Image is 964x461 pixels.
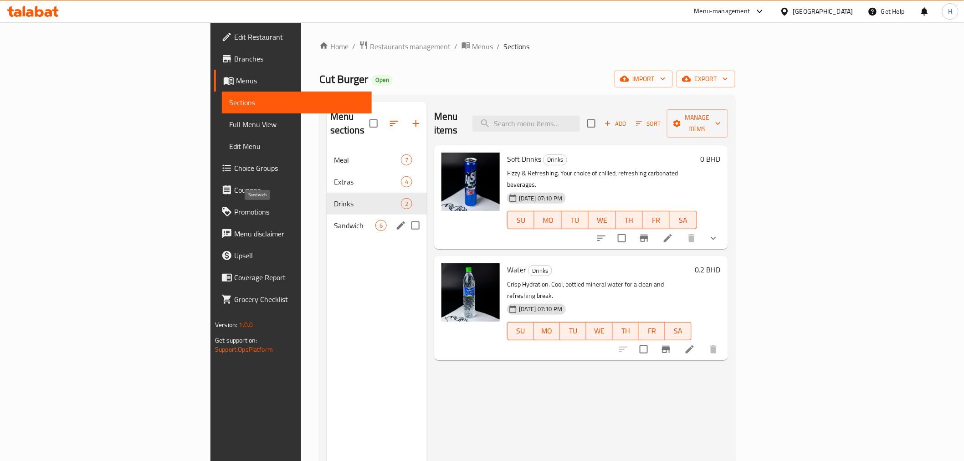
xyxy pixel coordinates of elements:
[507,168,697,190] p: Fizzy & Refreshing. Your choice of chilled, refreshing carbonated beverages.
[215,334,257,346] span: Get support on:
[239,319,253,331] span: 1.0.0
[534,322,560,340] button: MO
[383,113,405,134] span: Sort sections
[643,211,670,229] button: FR
[528,266,552,276] span: Drinks
[214,70,371,92] a: Menus
[472,116,580,132] input: search
[511,214,531,227] span: SU
[622,73,666,85] span: import
[515,305,566,313] span: [DATE] 07:10 PM
[214,223,371,245] a: Menu disclaimer
[642,324,661,338] span: FR
[636,118,661,129] span: Sort
[528,265,552,276] div: Drinks
[372,75,393,86] div: Open
[401,156,412,164] span: 7
[667,109,728,138] button: Manage items
[793,6,853,16] div: [GEOGRAPHIC_DATA]
[504,41,530,52] span: Sections
[612,229,631,248] span: Select to update
[694,6,750,17] div: Menu-management
[434,110,461,137] h2: Menu items
[590,227,612,249] button: sort-choices
[601,117,630,131] button: Add
[359,41,451,52] a: Restaurants management
[586,322,613,340] button: WE
[214,179,371,201] a: Coupons
[215,343,273,355] a: Support.OpsPlatform
[214,288,371,310] a: Grocery Checklist
[234,53,364,64] span: Branches
[370,41,451,52] span: Restaurants management
[544,154,567,165] span: Drinks
[327,149,427,171] div: Meal7
[562,211,589,229] button: TU
[229,97,364,108] span: Sections
[455,41,458,52] li: /
[222,135,371,157] a: Edit Menu
[590,324,609,338] span: WE
[589,211,615,229] button: WE
[674,112,721,135] span: Manage items
[620,214,639,227] span: TH
[665,322,692,340] button: SA
[327,193,427,215] div: Drinks2
[334,176,401,187] span: Extras
[401,200,412,208] span: 2
[507,322,534,340] button: SU
[655,338,677,360] button: Branch-specific-item
[684,73,728,85] span: export
[334,220,375,231] span: Sandwich
[565,214,585,227] span: TU
[677,71,735,87] button: export
[639,322,665,340] button: FR
[662,233,673,244] a: Edit menu item
[564,324,583,338] span: TU
[234,184,364,195] span: Coupons
[538,214,558,227] span: MO
[507,211,534,229] button: SU
[560,322,586,340] button: TU
[582,114,601,133] span: Select section
[684,344,695,355] a: Edit menu item
[215,319,237,331] span: Version:
[441,263,500,322] img: Water
[364,114,383,133] span: Select all sections
[695,263,721,276] h6: 0.2 BHD
[441,153,500,211] img: Soft Drinks
[234,206,364,217] span: Promotions
[214,245,371,266] a: Upsell
[669,324,688,338] span: SA
[234,31,364,42] span: Edit Restaurant
[534,211,561,229] button: MO
[375,220,387,231] div: items
[327,171,427,193] div: Extras4
[334,198,401,209] span: Drinks
[376,221,386,230] span: 6
[702,227,724,249] button: show more
[234,163,364,174] span: Choice Groups
[497,41,500,52] li: /
[334,154,401,165] span: Meal
[613,322,639,340] button: TH
[634,117,663,131] button: Sort
[222,113,371,135] a: Full Menu View
[615,71,673,87] button: import
[507,279,692,302] p: Crisp Hydration. Cool, bottled mineral water for a clean and refreshing break.
[673,214,693,227] span: SA
[234,228,364,239] span: Menu disclaimer
[327,145,427,240] nav: Menu sections
[461,41,493,52] a: Menus
[616,324,636,338] span: TH
[633,227,655,249] button: Branch-specific-item
[401,154,412,165] div: items
[511,324,530,338] span: SU
[372,76,393,84] span: Open
[507,152,541,166] span: Soft Drinks
[401,178,412,186] span: 4
[472,41,493,52] span: Menus
[234,250,364,261] span: Upsell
